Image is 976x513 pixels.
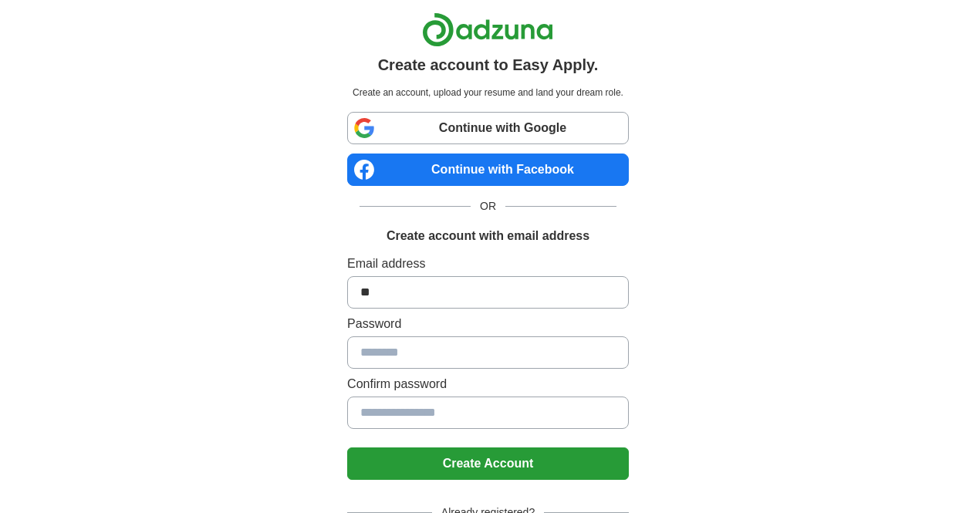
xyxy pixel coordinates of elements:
[347,315,629,333] label: Password
[422,12,553,47] img: Adzuna logo
[387,227,589,245] h1: Create account with email address
[471,198,505,214] span: OR
[347,112,629,144] a: Continue with Google
[347,154,629,186] a: Continue with Facebook
[347,375,629,393] label: Confirm password
[378,53,599,76] h1: Create account to Easy Apply.
[347,447,629,480] button: Create Account
[350,86,626,100] p: Create an account, upload your resume and land your dream role.
[347,255,629,273] label: Email address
